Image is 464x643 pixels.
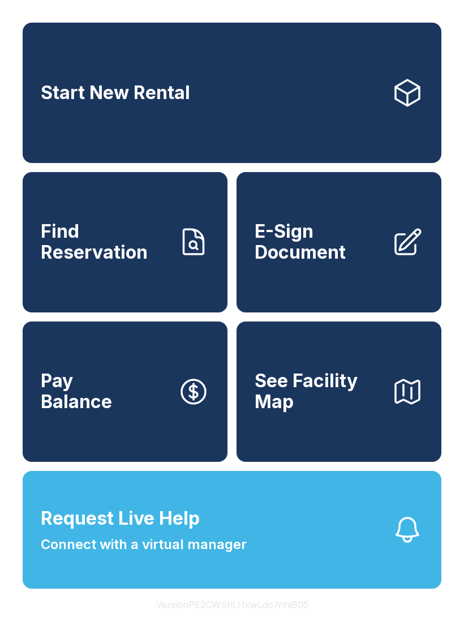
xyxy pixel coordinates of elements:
span: E-Sign Document [255,221,383,263]
button: See Facility Map [237,321,441,462]
a: PayBalance [23,321,227,462]
button: VersionPE2CWShLHxwLdo7nhiB05 [147,589,317,620]
span: See Facility Map [255,371,383,412]
span: Request Live Help [41,505,200,532]
a: Find Reservation [23,172,227,312]
span: Pay Balance [41,371,112,412]
a: Start New Rental [23,23,441,163]
button: Request Live HelpConnect with a virtual manager [23,471,441,589]
a: E-Sign Document [237,172,441,312]
span: Find Reservation [41,221,169,263]
span: Connect with a virtual manager [41,534,247,555]
span: Start New Rental [41,83,190,104]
